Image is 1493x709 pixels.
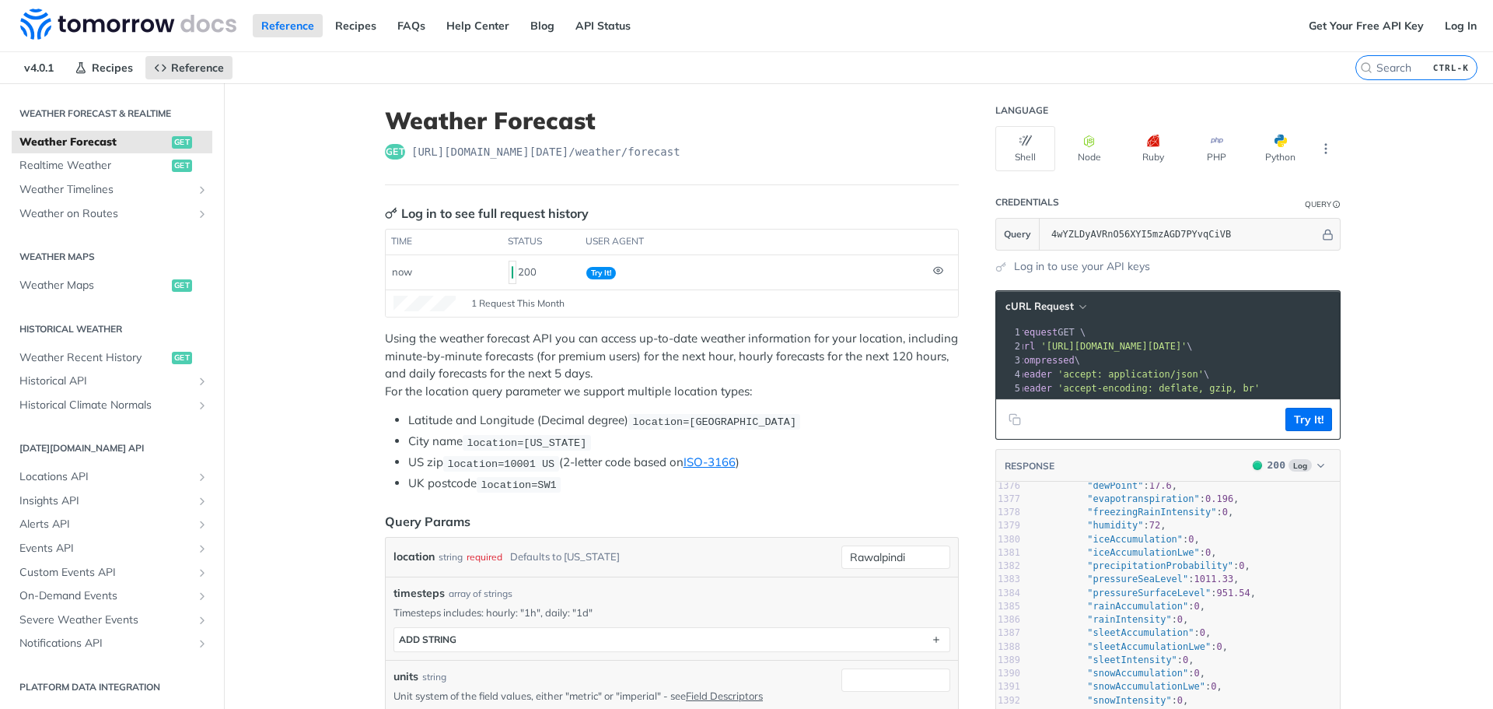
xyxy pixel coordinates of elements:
[253,14,323,37] a: Reference
[1031,507,1233,518] span: : ,
[996,519,1020,532] div: 1379
[327,14,385,37] a: Recipes
[1040,341,1187,352] span: '[URL][DOMAIN_NAME][DATE]'
[12,154,212,177] a: Realtime Weatherget
[471,297,565,311] span: 1 Request This Month
[386,230,502,254] th: time
[1031,681,1222,692] span: : ,
[996,325,1023,339] div: 1
[12,465,212,489] a: Locations APIShow subpages for Locations API
[996,353,1023,367] div: 3
[1087,574,1188,584] span: "pressureSeaLevel"
[996,627,1020,640] div: 1387
[1058,369,1204,380] span: 'accept: application/json'
[19,182,192,198] span: Weather Timelines
[1004,227,1031,241] span: Query
[12,632,212,655] a: Notifications APIShow subpages for Notifications API
[996,560,1020,573] div: 1382
[510,546,620,568] div: Defaults to [US_STATE]
[1177,695,1183,706] span: 0
[1087,695,1171,706] span: "snowIntensity"
[995,126,1055,171] button: Shell
[12,322,212,336] h2: Historical Weather
[1087,534,1183,545] span: "iceAccumulation"
[12,441,212,455] h2: [DATE][DOMAIN_NAME] API
[145,56,233,79] a: Reference
[1087,588,1211,598] span: "pressureSurfaceLevel"
[1436,14,1485,37] a: Log In
[1031,668,1205,679] span: : ,
[393,605,950,619] p: Timesteps includes: hourly: "1h", daily: "1d"
[393,585,445,602] span: timesteps
[1149,480,1172,491] span: 17.6
[1031,614,1188,625] span: : ,
[1000,299,1091,314] button: cURL Request
[580,230,927,254] th: user agent
[1087,627,1194,638] span: "sleetAccumulation"
[1305,198,1341,210] div: QueryInformation
[12,584,212,608] a: On-Demand EventsShow subpages for On-Demand Events
[172,136,192,149] span: get
[1087,520,1143,531] span: "humidity"
[996,694,1020,707] div: 1392
[1267,459,1285,471] span: 200
[196,375,208,388] button: Show subpages for Historical API
[1205,547,1211,558] span: 0
[12,107,212,121] h2: Weather Forecast & realtime
[1087,655,1177,665] span: "sleetIntensity"
[19,158,168,174] span: Realtime Weather
[196,614,208,627] button: Show subpages for Severe Weather Events
[12,131,212,154] a: Weather Forecastget
[1087,493,1200,504] span: "evapotranspiration"
[19,517,192,532] span: Alerts API
[12,346,212,370] a: Weather Recent Historyget
[684,455,736,469] a: ISO-3166
[996,680,1020,693] div: 1391
[1031,493,1239,504] span: : ,
[1187,126,1246,171] button: PHP
[1031,601,1205,612] span: : ,
[1300,14,1432,37] a: Get Your Free API Key
[1250,126,1310,171] button: Python
[996,219,1040,250] button: Query
[1087,507,1216,518] span: "freezingRainIntensity"
[1087,614,1171,625] span: "rainIntensity"
[1222,507,1228,518] span: 0
[392,265,412,278] span: now
[12,537,212,560] a: Events APIShow subpages for Events API
[1216,588,1250,598] span: 951.54
[1194,574,1234,584] span: 1011.33
[1007,327,1058,338] span: --request
[1059,126,1119,171] button: Node
[995,196,1059,209] div: Credentials
[12,274,212,297] a: Weather Mapsget
[522,14,563,37] a: Blog
[1288,459,1312,472] span: Log
[385,512,470,531] div: Query Params
[19,588,192,604] span: On-Demand Events
[19,135,168,150] span: Weather Forecast
[512,266,513,279] span: 200
[196,542,208,555] button: Show subpages for Events API
[1058,383,1260,394] span: 'accept-encoding: deflate, gzip, br'
[567,14,639,37] a: API Status
[1194,601,1200,612] span: 0
[19,350,168,366] span: Weather Recent History
[411,144,680,160] span: https://api.tomorrow.io/v4/weather/forecast
[996,587,1020,600] div: 1384
[996,641,1020,654] div: 1388
[1007,369,1052,380] span: --header
[1087,547,1200,558] span: "iceAccumulationLwe"
[12,202,212,226] a: Weather on RoutesShow subpages for Weather on Routes
[467,546,502,568] div: required
[12,609,212,632] a: Severe Weather EventsShow subpages for Severe Weather Events
[686,690,763,702] a: Field Descriptors
[1031,655,1194,665] span: : ,
[196,495,208,507] button: Show subpages for Insights API
[1031,534,1200,545] span: : ,
[996,533,1020,546] div: 1380
[172,160,192,172] span: get
[408,454,959,472] li: US zip (2-letter code based on )
[1360,61,1372,74] svg: Search
[1314,137,1337,160] button: More Languages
